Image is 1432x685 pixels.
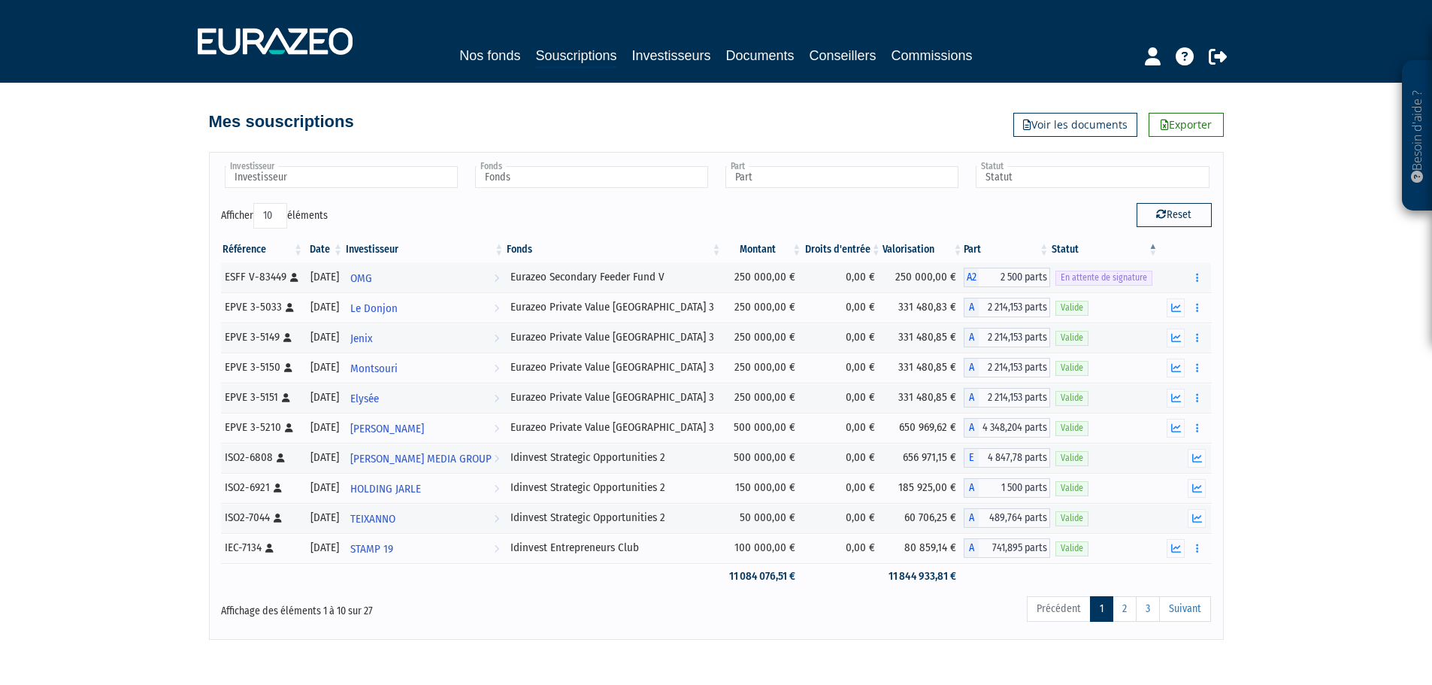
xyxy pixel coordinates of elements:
[225,389,300,405] div: EPVE 3-5151
[964,328,979,347] span: A
[1013,113,1137,137] a: Voir les documents
[964,448,979,468] span: E
[883,353,964,383] td: 331 480,85 €
[964,538,1050,558] div: A - Idinvest Entrepreneurs Club
[1055,391,1088,405] span: Valide
[344,237,505,262] th: Investisseur: activer pour trier la colonne par ordre croissant
[510,389,717,405] div: Eurazeo Private Value [GEOGRAPHIC_DATA] 3
[803,353,883,383] td: 0,00 €
[225,359,300,375] div: EPVE 3-5150
[459,45,520,66] a: Nos fonds
[274,483,282,493] i: [Français] Personne physique
[344,292,505,323] a: Le Donjon
[510,359,717,375] div: Eurazeo Private Value [GEOGRAPHIC_DATA] 3
[304,237,344,262] th: Date: activer pour trier la colonne par ordre croissant
[979,538,1050,558] span: 741,895 parts
[723,473,804,503] td: 150 000,00 €
[494,415,499,443] i: Voir l'investisseur
[221,203,328,229] label: Afficher éléments
[494,445,499,473] i: Voir l'investisseur
[221,237,305,262] th: Référence : activer pour trier la colonne par ordre croissant
[350,505,395,533] span: TEIXANNO
[310,480,339,496] div: [DATE]
[1055,421,1088,435] span: Valide
[723,533,804,563] td: 100 000,00 €
[723,503,804,533] td: 50 000,00 €
[344,533,505,563] a: STAMP 19
[344,323,505,353] a: Jenix
[723,443,804,473] td: 500 000,00 €
[723,563,804,590] td: 11 084 076,51 €
[282,393,290,402] i: [Français] Personne physique
[283,333,292,342] i: [Français] Personne physique
[803,443,883,473] td: 0,00 €
[225,329,300,345] div: EPVE 3-5149
[494,385,499,413] i: Voir l'investisseur
[723,353,804,383] td: 250 000,00 €
[253,203,287,229] select: Afficheréléments
[631,45,710,66] a: Investisseurs
[803,237,883,262] th: Droits d'entrée: activer pour trier la colonne par ordre croissant
[505,237,722,262] th: Fonds: activer pour trier la colonne par ordre croissant
[964,418,979,438] span: A
[964,388,979,408] span: A
[344,443,505,473] a: [PERSON_NAME] MEDIA GROUP
[350,385,379,413] span: Elysée
[1050,237,1159,262] th: Statut : activer pour trier la colonne par ordre d&eacute;croissant
[310,420,339,435] div: [DATE]
[883,443,964,473] td: 656 971,15 €
[883,473,964,503] td: 185 925,00 €
[286,303,294,312] i: [Français] Personne physique
[964,268,1050,287] div: A2 - Eurazeo Secondary Feeder Fund V
[310,510,339,526] div: [DATE]
[510,329,717,345] div: Eurazeo Private Value [GEOGRAPHIC_DATA] 3
[964,298,1050,317] div: A - Eurazeo Private Value Europe 3
[1055,271,1152,285] span: En attente de signature
[810,45,876,66] a: Conseillers
[1055,331,1088,345] span: Valide
[803,323,883,353] td: 0,00 €
[310,329,339,345] div: [DATE]
[344,262,505,292] a: OMG
[350,475,421,503] span: HOLDING JARLE
[964,478,979,498] span: A
[964,388,1050,408] div: A - Eurazeo Private Value Europe 3
[964,478,1050,498] div: A - Idinvest Strategic Opportunities 2
[1113,596,1137,622] a: 2
[277,453,285,462] i: [Français] Personne physique
[803,503,883,533] td: 0,00 €
[964,418,1050,438] div: A - Eurazeo Private Value Europe 3
[350,355,398,383] span: Montsouri
[803,262,883,292] td: 0,00 €
[803,413,883,443] td: 0,00 €
[964,237,1050,262] th: Part: activer pour trier la colonne par ordre croissant
[350,415,424,443] span: [PERSON_NAME]
[344,473,505,503] a: HOLDING JARLE
[494,355,499,383] i: Voir l'investisseur
[979,448,1050,468] span: 4 847,78 parts
[221,595,621,619] div: Affichage des éléments 1 à 10 sur 27
[883,533,964,563] td: 80 859,14 €
[290,273,298,282] i: [Français] Personne physique
[494,535,499,563] i: Voir l'investisseur
[1055,511,1088,526] span: Valide
[964,298,979,317] span: A
[225,540,300,556] div: IEC-7134
[979,418,1050,438] span: 4 348,204 parts
[350,325,373,353] span: Jenix
[310,299,339,315] div: [DATE]
[274,514,282,523] i: [Français] Personne physique
[803,292,883,323] td: 0,00 €
[883,563,964,590] td: 11 844 933,81 €
[225,299,300,315] div: EPVE 3-5033
[225,480,300,496] div: ISO2-6921
[344,353,505,383] a: Montsouri
[1055,541,1088,556] span: Valide
[510,420,717,435] div: Eurazeo Private Value [GEOGRAPHIC_DATA] 3
[510,299,717,315] div: Eurazeo Private Value [GEOGRAPHIC_DATA] 3
[883,292,964,323] td: 331 480,83 €
[510,480,717,496] div: Idinvest Strategic Opportunities 2
[723,323,804,353] td: 250 000,00 €
[310,540,339,556] div: [DATE]
[510,540,717,556] div: Idinvest Entrepreneurs Club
